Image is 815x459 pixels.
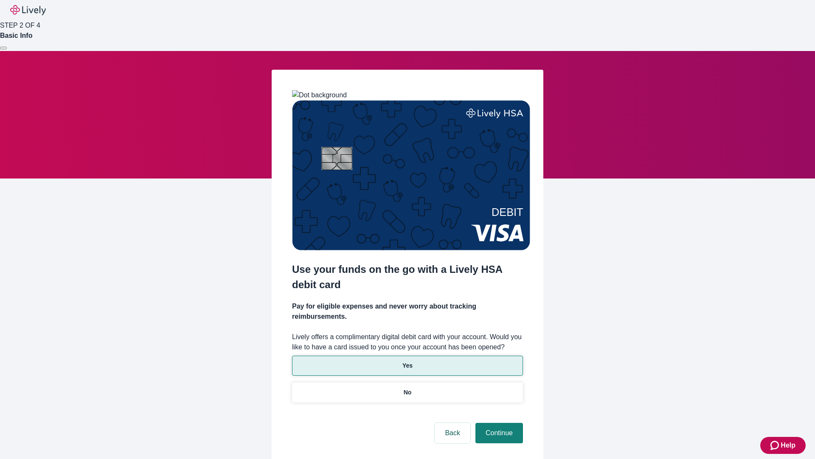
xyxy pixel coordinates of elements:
[404,388,412,397] p: No
[292,262,523,292] h2: Use your funds on the go with a Lively HSA debit card
[292,382,523,402] button: No
[402,361,413,370] p: Yes
[292,100,530,250] img: Debit card
[292,301,523,322] h4: Pay for eligible expenses and never worry about tracking reimbursements.
[10,5,46,15] img: Lively
[781,440,795,450] span: Help
[292,90,347,100] img: Dot background
[760,437,806,454] button: Zendesk support iconHelp
[292,356,523,376] button: Yes
[770,440,781,450] svg: Zendesk support icon
[292,332,523,352] label: Lively offers a complimentary digital debit card with your account. Would you like to have a card...
[475,423,523,443] button: Continue
[435,423,470,443] button: Back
